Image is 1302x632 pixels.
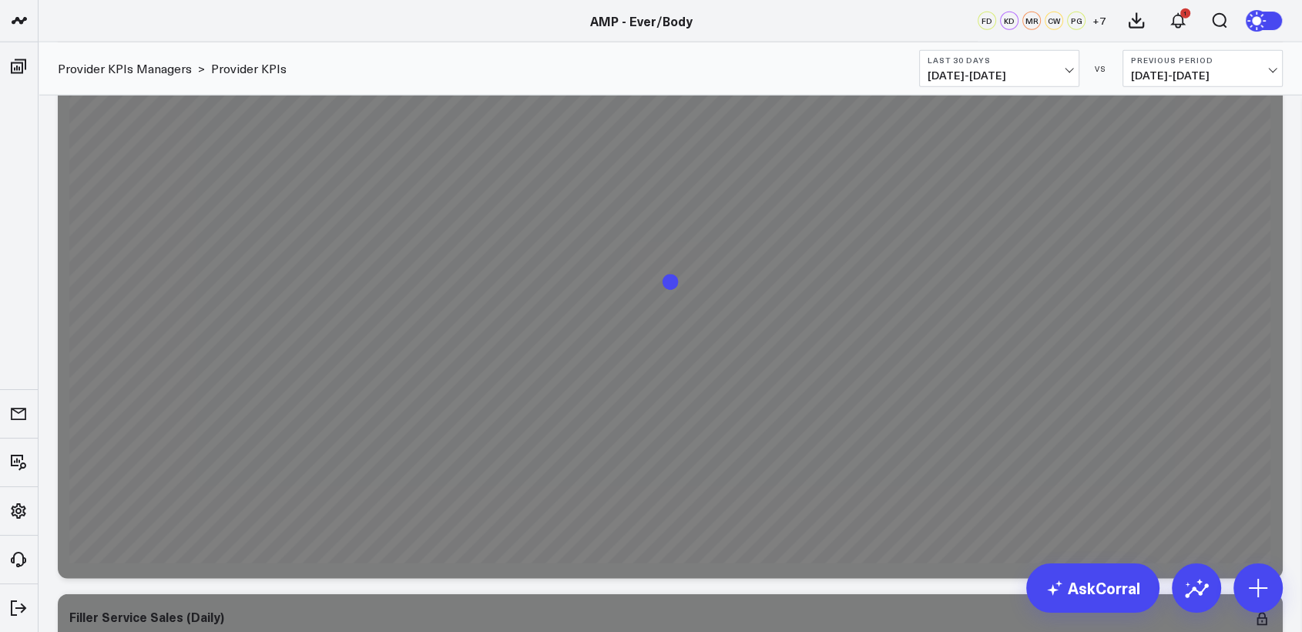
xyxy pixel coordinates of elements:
[1089,12,1108,30] button: +7
[69,608,224,625] div: Filler Service Sales (Daily)
[1026,563,1159,613] a: AskCorral
[1122,50,1283,87] button: Previous Period[DATE]-[DATE]
[1022,12,1041,30] div: MR
[1067,12,1086,30] div: PG
[58,60,192,77] a: Provider KPIs Managers
[978,12,996,30] div: FD
[1087,64,1115,73] div: VS
[58,60,205,77] div: >
[1180,8,1190,18] div: 1
[1092,15,1106,26] span: + 7
[1131,55,1274,65] b: Previous Period
[1131,69,1274,82] span: [DATE] - [DATE]
[1045,12,1063,30] div: CW
[1000,12,1018,30] div: KD
[928,69,1071,82] span: [DATE] - [DATE]
[928,55,1071,65] b: Last 30 Days
[919,50,1079,87] button: Last 30 Days[DATE]-[DATE]
[211,60,287,77] a: Provider KPIs
[590,12,693,29] a: AMP - Ever/Body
